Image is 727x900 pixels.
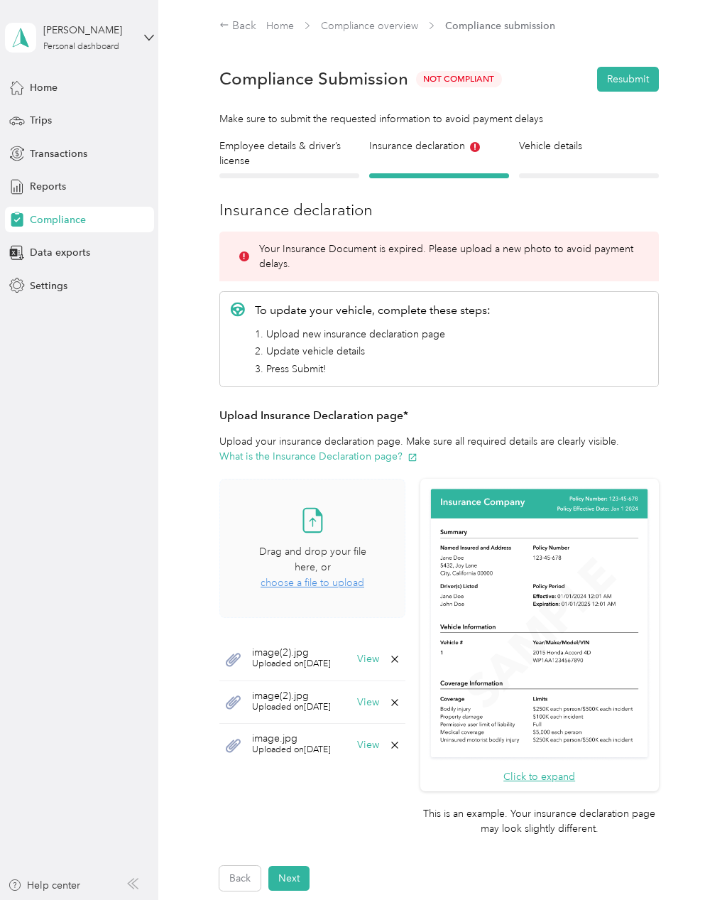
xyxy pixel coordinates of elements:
[252,744,331,757] span: Uploaded on [DATE]
[259,546,366,573] span: Drag and drop your file here, or
[43,23,132,38] div: [PERSON_NAME]
[219,18,256,35] div: Back
[219,449,417,464] button: What is the Insurance Declaration page?
[268,866,310,891] button: Next
[219,434,658,464] p: Upload your insurance declaration page. Make sure all required details are clearly visible.
[219,69,408,89] h1: Compliance Submission
[597,67,659,92] button: Resubmit
[252,734,331,744] span: image.jpg
[43,43,119,51] div: Personal dashboard
[255,344,491,359] li: 2. Update vehicle details
[219,866,261,891] button: Back
[255,327,491,342] li: 1. Upload new insurance declaration page
[357,698,379,707] button: View
[255,362,491,376] li: 3. Press Submit!
[252,648,331,658] span: image(2).jpg
[30,212,86,227] span: Compliance
[519,139,659,153] h4: Vehicle details
[220,479,404,617] span: Drag and drop your file here, orchoose a file to upload
[647,820,727,900] iframe: Everlance-gr Chat Button Frame
[30,179,66,194] span: Reports
[503,769,575,784] button: Click to expand
[357,740,379,750] button: View
[30,80,58,95] span: Home
[219,139,359,168] h4: Employee details & driver’s license
[219,407,658,425] h3: Upload Insurance Declaration page*
[259,242,639,271] p: Your Insurance Document is expired. Please upload a new photo to avoid payment delays.
[252,701,331,714] span: Uploaded on [DATE]
[261,577,364,589] span: choose a file to upload
[30,245,90,260] span: Data exports
[30,278,67,293] span: Settings
[219,198,658,222] h3: Insurance declaration
[255,302,491,319] p: To update your vehicle, complete these steps:
[266,20,294,32] a: Home
[445,18,555,33] span: Compliance submission
[416,71,502,87] span: Not Compliant
[427,487,651,761] img: Sample insurance declaration
[357,654,379,664] button: View
[30,113,52,128] span: Trips
[420,806,659,836] p: This is an example. Your insurance declaration page may look slightly different.
[252,658,331,671] span: Uploaded on [DATE]
[369,139,509,153] h4: Insurance declaration
[252,691,331,701] span: image(2).jpg
[30,146,87,161] span: Transactions
[321,20,418,32] a: Compliance overview
[8,878,80,893] button: Help center
[219,112,658,126] div: Make sure to submit the requested information to avoid payment delays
